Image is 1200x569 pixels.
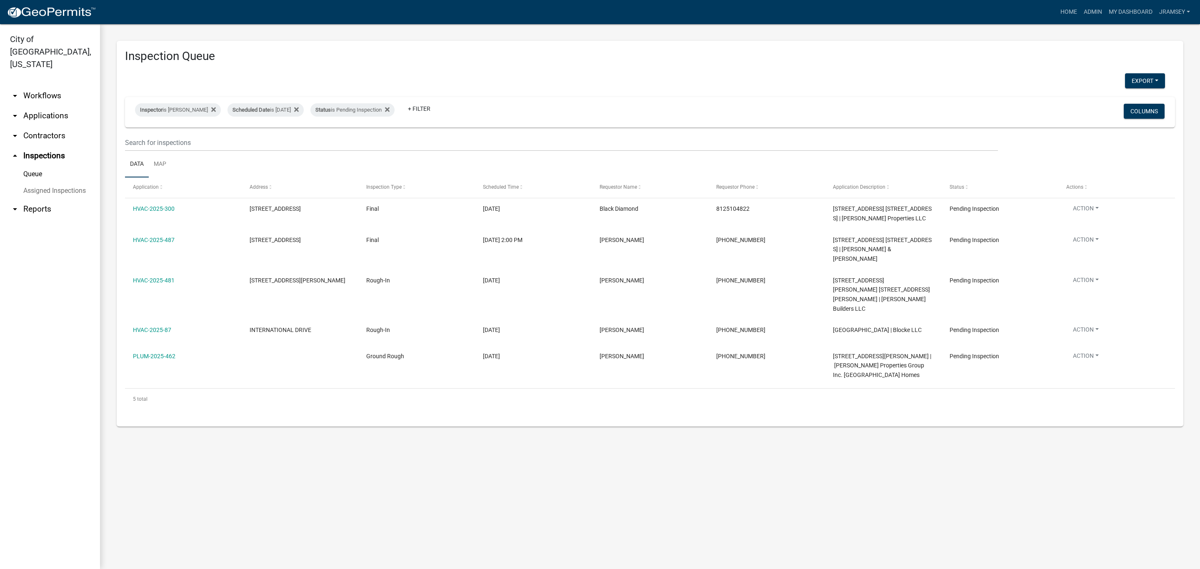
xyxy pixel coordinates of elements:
[310,103,395,117] div: is Pending Inspection
[950,353,999,359] span: Pending Inspection
[250,184,268,190] span: Address
[833,205,932,222] span: 420 SPRING STREET 420 Spring Street Lower | Bennett Christian Properties LLC
[366,327,390,333] span: Rough-In
[366,205,379,212] span: Final
[227,103,304,117] div: is [DATE]
[716,205,750,212] span: 8125104822
[833,237,932,262] span: 3064 WOODED WAY 3064 Wooded Way | Hicks Jordan & Daniel J II
[483,184,519,190] span: Scheduled Time
[950,184,964,190] span: Status
[716,184,755,190] span: Requestor Phone
[10,111,20,121] i: arrow_drop_down
[133,184,159,190] span: Application
[250,237,301,243] span: 3064 WOODED WAY
[242,177,358,197] datatable-header-cell: Address
[1080,4,1105,20] a: Admin
[135,103,221,117] div: is [PERSON_NAME]
[10,131,20,141] i: arrow_drop_down
[950,205,999,212] span: Pending Inspection
[366,237,379,243] span: Final
[133,353,175,359] a: PLUM-2025-462
[1066,352,1105,364] button: Action
[716,277,765,284] span: 502-664-3905
[125,389,1175,409] div: 5 total
[125,151,149,178] a: Data
[10,204,20,214] i: arrow_drop_down
[133,327,171,333] a: HVAC-2025-87
[1057,4,1080,20] a: Home
[475,177,592,197] datatable-header-cell: Scheduled Time
[950,237,999,243] span: Pending Inspection
[600,277,644,284] span: BRAD
[1125,73,1165,88] button: Export
[708,177,825,197] datatable-header-cell: Requestor Phone
[600,184,637,190] span: Requestor Name
[600,237,644,243] span: JORDAN HICKS
[250,277,345,284] span: 2764 ABBY WOODS DRIVE
[716,353,765,359] span: 812-705-1343
[483,325,584,335] div: [DATE]
[10,151,20,161] i: arrow_drop_up
[483,235,584,245] div: [DATE] 2:00 PM
[592,177,708,197] datatable-header-cell: Requestor Name
[716,327,765,333] span: 502-413-5402
[483,276,584,285] div: [DATE]
[833,184,885,190] span: Application Description
[133,237,175,243] a: HVAC-2025-487
[366,184,402,190] span: Inspection Type
[833,277,930,312] span: 2764 ABBY WOODS DRIVE 2762A Abby Woods Drive, LOT 49 | Witten Builders LLC
[358,177,475,197] datatable-header-cell: Inspection Type
[950,277,999,284] span: Pending Inspection
[833,353,931,379] span: 7992 Stacy Spring, Lot 504 | Clayton Properties Group Inc. dba Arbor Homes
[149,151,171,178] a: Map
[133,277,175,284] a: HVAC-2025-481
[401,101,437,116] a: + Filter
[125,177,242,197] datatable-header-cell: Application
[1156,4,1193,20] a: jramsey
[140,107,162,113] span: Inspector
[133,205,175,212] a: HVAC-2025-300
[1066,325,1105,337] button: Action
[1124,104,1165,119] button: Columns
[125,134,998,151] input: Search for inspections
[483,204,584,214] div: [DATE]
[250,205,301,212] span: 420 SPRING STREET
[950,327,999,333] span: Pending Inspection
[942,177,1058,197] datatable-header-cell: Status
[250,327,311,333] span: INTERNATIONAL DRIVE
[1105,4,1156,20] a: My Dashboard
[315,107,331,113] span: Status
[1066,235,1105,247] button: Action
[1066,276,1105,288] button: Action
[825,177,942,197] datatable-header-cell: Application Description
[833,327,922,333] span: INTERNATIONAL DRIVE IBOS Building | Blocke LLC
[1066,204,1105,216] button: Action
[1058,177,1175,197] datatable-header-cell: Actions
[10,91,20,101] i: arrow_drop_down
[366,277,390,284] span: Rough-In
[600,327,644,333] span: Levi Durham
[1066,184,1083,190] span: Actions
[232,107,270,113] span: Scheduled Date
[716,237,765,243] span: 502-489-7095
[366,353,404,359] span: Ground Rough
[125,49,1175,63] h3: Inspection Queue
[483,352,584,361] div: [DATE]
[600,205,638,212] span: Black Diamond
[600,353,644,359] span: TIM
